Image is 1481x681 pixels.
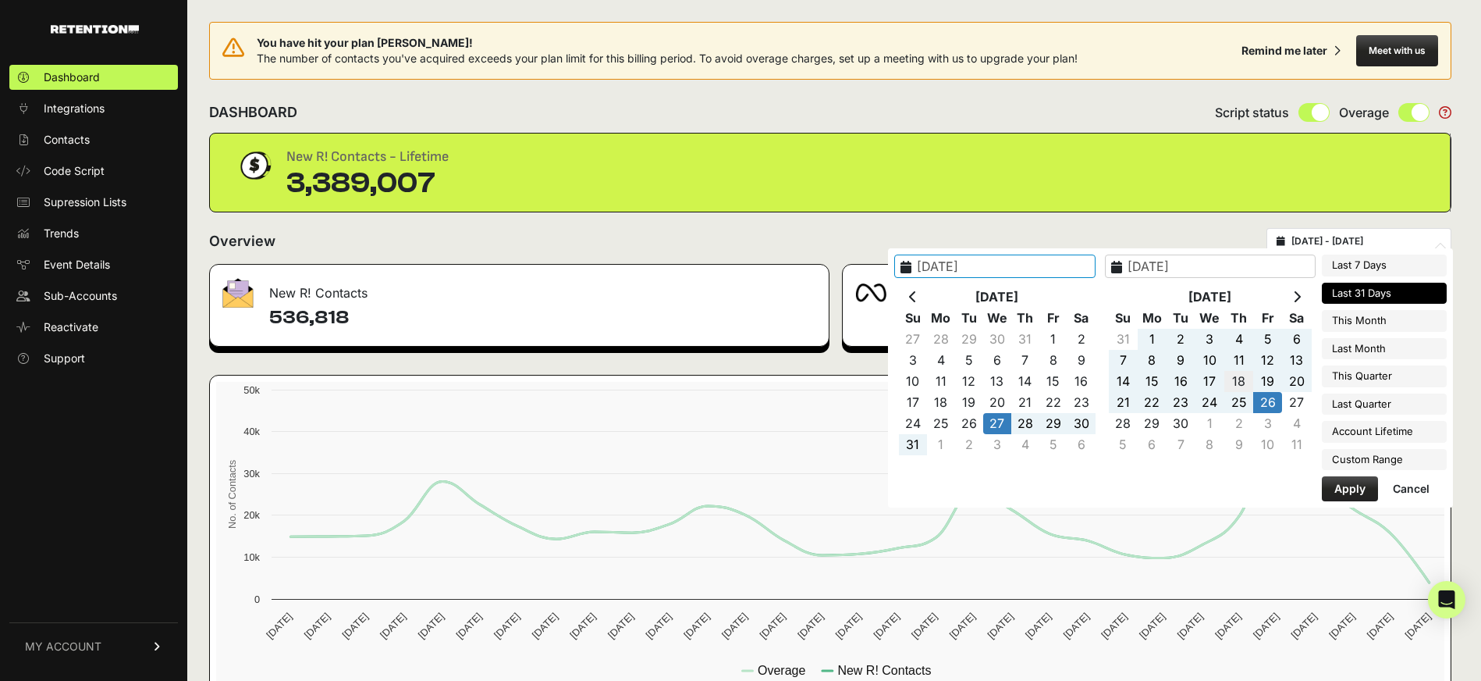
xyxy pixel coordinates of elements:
td: 8 [1138,350,1167,371]
td: 4 [927,350,955,371]
li: Custom Range [1322,449,1447,471]
td: 4 [1282,413,1311,434]
img: dollar-coin-05c43ed7efb7bc0c12610022525b4bbbb207c7efeef5aecc26f025e68dcafac9.png [235,146,274,185]
img: fa-envelope-19ae18322b30453b285274b1b8af3d052b27d846a4fbe8435d1a52b978f639a2.png [222,278,254,308]
text: [DATE] [985,611,1015,641]
h2: DASHBOARD [209,102,297,123]
th: We [1195,308,1224,329]
li: This Quarter [1322,365,1447,387]
li: Last Month [1322,338,1447,360]
td: 5 [955,350,983,371]
td: 29 [1138,413,1167,434]
td: 8 [1039,350,1067,371]
td: 18 [1224,371,1253,392]
td: 7 [1167,434,1195,455]
span: Trends [44,226,79,241]
span: You have hit your plan [PERSON_NAME]! [257,35,1078,51]
td: 6 [983,350,1011,371]
td: 7 [1011,350,1039,371]
td: 29 [955,329,983,350]
td: 3 [1195,329,1224,350]
td: 16 [1067,371,1096,392]
td: 13 [983,371,1011,392]
text: [DATE] [1327,611,1357,641]
a: Integrations [9,96,178,121]
text: [DATE] [530,611,560,641]
text: [DATE] [833,611,864,641]
td: 27 [1282,392,1311,413]
text: [DATE] [1403,611,1433,641]
div: Remind me later [1241,43,1327,59]
text: 10k [243,551,260,563]
td: 14 [1109,371,1138,392]
td: 31 [1109,329,1138,350]
td: 28 [1109,413,1138,434]
text: [DATE] [1137,611,1167,641]
span: Overage [1339,103,1389,122]
a: MY ACCOUNT [9,622,178,670]
td: 16 [1167,371,1195,392]
text: 40k [243,426,260,437]
td: 9 [1167,350,1195,371]
td: 20 [983,392,1011,413]
span: Support [44,351,85,366]
td: 17 [899,392,927,413]
th: Fr [1253,308,1282,329]
li: Account Lifetime [1322,421,1447,443]
button: Meet with us [1356,35,1438,66]
td: 26 [955,413,983,434]
button: Remind me later [1235,37,1347,65]
text: 20k [243,509,260,521]
text: [DATE] [1061,611,1092,641]
text: [DATE] [1365,611,1395,641]
td: 27 [983,413,1011,434]
text: 0 [254,594,260,605]
th: Sa [1282,308,1311,329]
td: 3 [983,434,1011,455]
text: [DATE] [947,611,978,641]
text: 50k [243,384,260,396]
a: Contacts [9,127,178,152]
th: Mo [927,308,955,329]
td: 10 [1253,434,1282,455]
text: [DATE] [606,611,636,641]
td: 7 [1109,350,1138,371]
span: The number of contacts you've acquired exceeds your plan limit for this billing period. To avoid ... [257,52,1078,65]
text: [DATE] [264,611,294,641]
text: New R! Contacts [837,664,931,677]
text: [DATE] [378,611,408,641]
text: [DATE] [1175,611,1206,641]
th: We [983,308,1011,329]
td: 3 [899,350,927,371]
span: Sub-Accounts [44,288,117,304]
li: Last Quarter [1322,394,1447,415]
td: 11 [1224,350,1253,371]
text: [DATE] [681,611,712,641]
th: Tu [955,308,983,329]
td: 30 [1067,413,1096,434]
td: 21 [1109,392,1138,413]
td: 20 [1282,371,1311,392]
td: 28 [1011,413,1039,434]
text: [DATE] [795,611,826,641]
td: 1 [927,434,955,455]
text: [DATE] [719,611,750,641]
th: Su [899,308,927,329]
th: Mo [1138,308,1167,329]
text: [DATE] [492,611,522,641]
td: 26 [1253,392,1282,413]
text: [DATE] [1251,611,1281,641]
td: 25 [1224,392,1253,413]
div: Meta Audience [843,265,1451,312]
td: 2 [1167,329,1195,350]
td: 2 [1067,329,1096,350]
th: [DATE] [927,287,1067,308]
td: 1 [1195,413,1224,434]
div: New R! Contacts - Lifetime [286,146,449,168]
td: 11 [1282,434,1311,455]
td: 10 [899,371,927,392]
a: Support [9,346,178,371]
td: 29 [1039,413,1067,434]
text: [DATE] [644,611,674,641]
td: 23 [1067,392,1096,413]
